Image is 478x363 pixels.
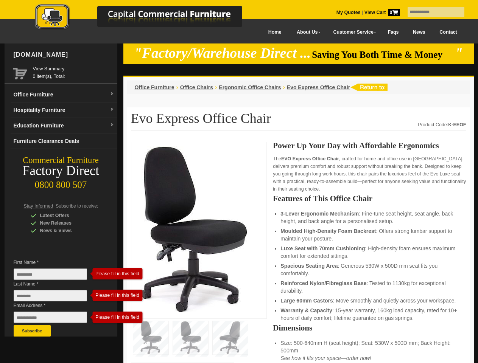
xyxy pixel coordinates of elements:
[135,146,249,312] img: Comfortable Evo Express Office Chair with 70mm high-density foam seat and large 60mm castors.
[280,298,333,304] strong: Large 60mm Castors
[280,297,458,304] li: : Move smoothly and quietly across your workspace.
[273,195,466,202] h2: Features of This Office Chair
[31,219,103,227] div: New Releases
[280,279,458,295] li: : Tested to 1130kg for exceptional durability.
[134,45,311,61] em: "Factory/Warehouse Direct ...
[14,302,98,309] span: Email Address *
[14,312,87,323] input: Email Address *
[280,263,338,269] strong: Spacious Seating Area
[350,84,388,91] img: return to
[131,111,466,130] h1: Evo Express Office Chair
[336,10,361,15] a: My Quotes
[273,142,466,149] h2: Power Up Your Day with Affordable Ergonomics
[280,280,366,286] strong: Reinforced Nylon/Fibreglass Base
[92,293,136,298] div: Please fill in this field
[11,118,117,133] a: Education Furnituredropdown
[455,45,463,61] em: "
[14,259,98,266] span: First Name *
[280,211,359,217] strong: 3-Lever Ergonomic Mechanism
[280,227,458,242] li: : Offers strong lumbar support to maintain your posture.
[92,315,136,320] div: Please fill in this field
[288,24,325,41] a: About Us
[406,24,432,41] a: News
[5,176,117,190] div: 0800 800 507
[381,24,406,41] a: Faqs
[33,65,114,73] a: View Summary
[11,133,117,149] a: Furniture Clearance Deals
[11,102,117,118] a: Hospitality Furnituredropdown
[5,155,117,166] div: Commercial Furniture
[5,166,117,176] div: Factory Direct
[273,155,466,193] p: The , crafted for home and office use in [GEOGRAPHIC_DATA], delivers premium comfort and robust s...
[215,84,217,91] li: ›
[287,84,350,90] a: Evo Express Office Chair
[11,87,117,102] a: Office Furnituredropdown
[280,339,458,362] li: Size: 500-640mm H (seat height); Seat: 530W x 500D mm; Back Height: 500mm
[312,50,454,60] span: Saving You Both Time & Money
[11,43,117,66] div: [DOMAIN_NAME]
[280,307,332,313] strong: Warranty & Capacity
[110,107,114,112] img: dropdown
[280,355,371,361] em: See how it fits your space—order now!
[14,4,279,34] a: Capital Commercial Furniture Logo
[31,227,103,234] div: News & Views
[180,84,213,90] a: Office Chairs
[135,84,174,90] a: Office Furniture
[280,245,458,260] li: : High-density foam ensures maximum comfort for extended sittings.
[388,9,400,16] span: 0
[280,245,365,251] strong: Luxe Seat with 70mm Cushioning
[273,324,466,332] h2: Dimensions
[14,290,87,301] input: Last Name *
[448,122,466,127] strong: K-EEOF
[219,84,281,90] a: Ergonomic Office Chairs
[14,325,51,337] button: Subscribe
[176,84,178,91] li: ›
[31,212,103,219] div: Latest Offers
[364,10,400,15] strong: View Cart
[432,24,464,41] a: Contact
[14,268,87,280] input: First Name *
[281,156,339,161] strong: EVO Express Office Chair
[363,10,400,15] a: View Cart0
[283,84,285,91] li: ›
[56,203,98,209] span: Subscribe to receive:
[280,210,458,225] li: : Fine-tune seat height, seat angle, back height, and back angle for a personalised setup.
[280,262,458,277] li: : Generous 530W x 500D mm seat fits you comfortably.
[92,271,136,276] div: Please fill in this field
[418,121,466,129] div: Product Code:
[110,123,114,127] img: dropdown
[14,4,279,31] img: Capital Commercial Furniture Logo
[110,92,114,96] img: dropdown
[325,24,380,41] a: Customer Service
[14,280,98,288] span: Last Name *
[280,307,458,322] li: : 15-year warranty, 160kg load capacity, rated for 10+ hours of daily comfort; lifetime guarantee...
[24,203,53,209] span: Stay Informed
[280,228,376,234] strong: Moulded High-Density Foam Backrest
[33,65,114,79] span: 0 item(s), Total:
